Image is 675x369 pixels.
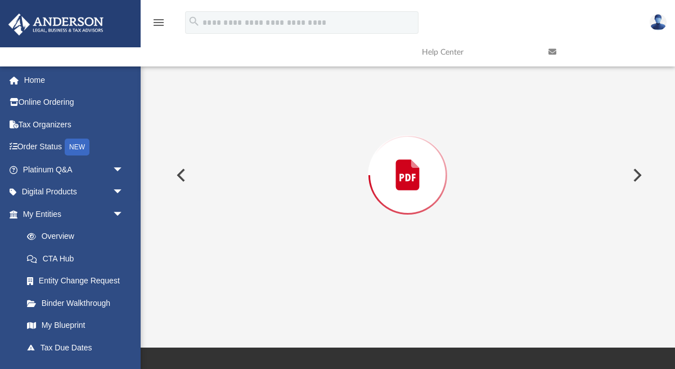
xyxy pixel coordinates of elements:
a: Entity Change Request [16,270,141,292]
a: Platinum Q&Aarrow_drop_down [8,158,141,181]
a: Digital Productsarrow_drop_down [8,181,141,203]
span: arrow_drop_down [112,203,135,226]
a: CTA Hub [16,247,141,270]
img: User Pic [650,14,667,30]
span: arrow_drop_down [112,181,135,204]
div: NEW [65,139,89,155]
a: Tax Organizers [8,113,141,136]
a: My Entitiesarrow_drop_down [8,203,141,225]
button: Next File [624,159,649,191]
a: Binder Walkthrough [16,292,141,314]
a: Tax Due Dates [16,336,141,359]
i: search [188,15,200,28]
a: menu [152,21,165,29]
button: Previous File [168,159,192,191]
span: arrow_drop_down [112,158,135,181]
a: Help Center [413,30,540,74]
a: Overview [16,225,141,248]
a: Order StatusNEW [8,136,141,159]
a: Online Ordering [8,91,141,114]
i: menu [152,16,165,29]
a: My Blueprint [16,314,135,337]
a: Home [8,69,141,91]
img: Anderson Advisors Platinum Portal [5,14,107,35]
